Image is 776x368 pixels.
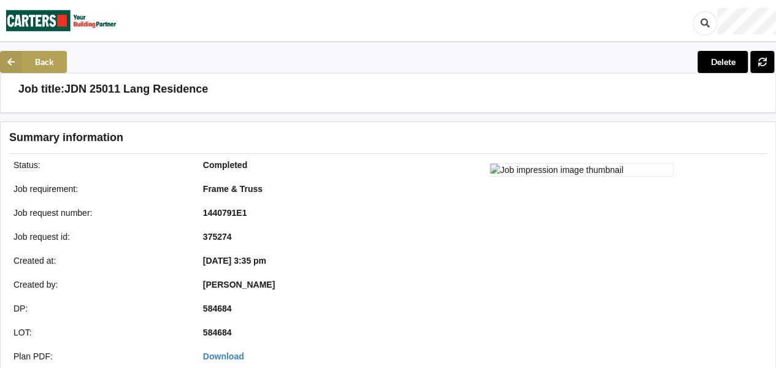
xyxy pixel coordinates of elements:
button: Delete [697,51,748,73]
div: Job requirement : [5,183,194,195]
div: LOT : [5,326,194,339]
img: Job impression image thumbnail [490,163,674,177]
b: 375274 [203,232,232,242]
h3: Job title: [18,82,64,96]
div: Created by : [5,278,194,291]
div: Job request number : [5,207,194,219]
div: Job request id : [5,231,194,243]
img: Carters [6,1,117,40]
b: Completed [203,160,247,170]
b: 584684 [203,304,232,313]
div: Created at : [5,255,194,267]
b: [DATE] 3:35 pm [203,256,266,266]
a: Download [203,351,244,361]
b: 1440791E1 [203,208,247,218]
b: 584684 [203,328,232,337]
h3: Summary information [9,131,573,145]
h3: JDN 25011 Lang Residence [64,82,208,96]
div: DP : [5,302,194,315]
b: [PERSON_NAME] [203,280,275,289]
div: User Profile [717,8,776,34]
b: Frame & Truss [203,184,263,194]
div: Plan PDF : [5,350,194,362]
div: Status : [5,159,194,171]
